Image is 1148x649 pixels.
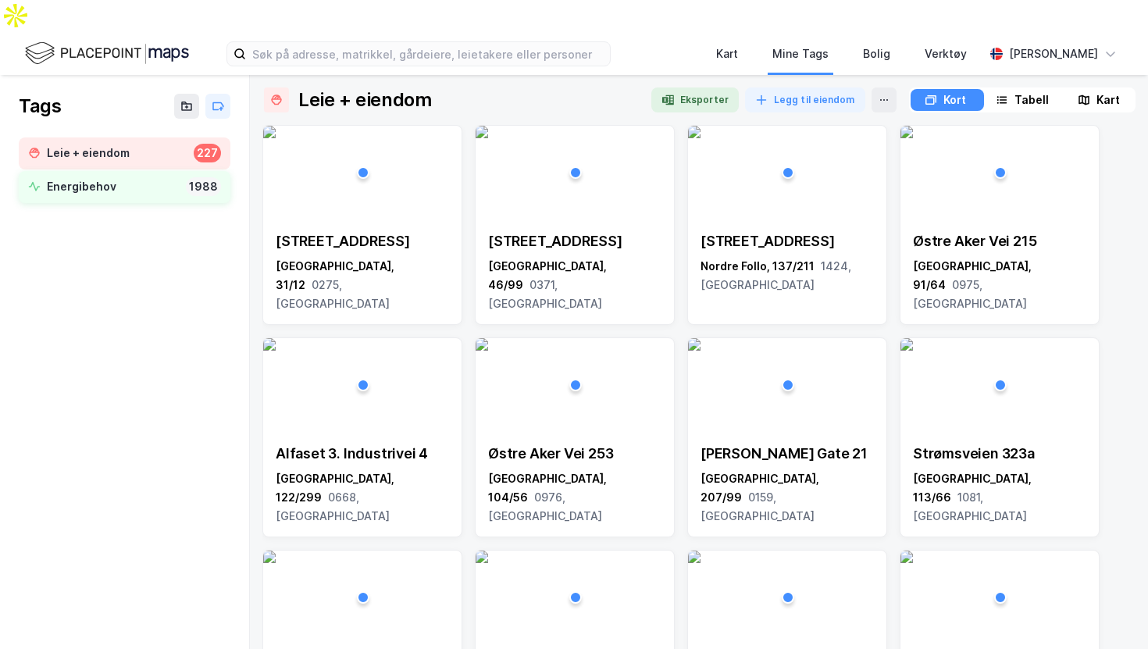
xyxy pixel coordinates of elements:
[716,45,738,63] div: Kart
[488,444,661,463] div: Østre Aker Vei 253
[1009,45,1098,63] div: [PERSON_NAME]
[476,551,488,563] img: 256x120
[913,469,1086,526] div: [GEOGRAPHIC_DATA], 113/66
[19,171,230,203] a: Energibehov1988
[276,232,449,251] div: [STREET_ADDRESS]
[1096,91,1120,109] div: Kart
[19,94,61,119] div: Tags
[701,469,874,526] div: [GEOGRAPHIC_DATA], 207/99
[913,232,1086,251] div: Østre Aker Vei 215
[900,551,913,563] img: 256x120
[488,490,602,522] span: 0976, [GEOGRAPHIC_DATA]
[701,257,874,294] div: Nordre Follo, 137/211
[488,232,661,251] div: [STREET_ADDRESS]
[186,177,221,196] div: 1988
[47,177,180,197] div: Energibehov
[488,469,661,526] div: [GEOGRAPHIC_DATA], 104/56
[276,278,390,310] span: 0275, [GEOGRAPHIC_DATA]
[688,338,701,351] img: 256x120
[47,144,187,163] div: Leie + eiendom
[263,551,276,563] img: 256x120
[298,87,431,112] div: Leie + eiendom
[276,469,449,526] div: [GEOGRAPHIC_DATA], 122/299
[913,278,1027,310] span: 0975, [GEOGRAPHIC_DATA]
[688,551,701,563] img: 256x120
[745,87,865,112] button: Legg til eiendom
[476,126,488,138] img: 256x120
[488,278,602,310] span: 0371, [GEOGRAPHIC_DATA]
[943,91,966,109] div: Kort
[900,126,913,138] img: 256x120
[19,137,230,169] a: Leie + eiendom227
[925,45,967,63] div: Verktøy
[913,257,1086,313] div: [GEOGRAPHIC_DATA], 91/64
[772,45,829,63] div: Mine Tags
[263,126,276,138] img: 256x120
[488,257,661,313] div: [GEOGRAPHIC_DATA], 46/99
[246,42,610,66] input: Søk på adresse, matrikkel, gårdeiere, leietakere eller personer
[900,338,913,351] img: 256x120
[701,444,874,463] div: [PERSON_NAME] Gate 21
[1014,91,1049,109] div: Tabell
[476,338,488,351] img: 256x120
[701,232,874,251] div: [STREET_ADDRESS]
[701,259,851,291] span: 1424, [GEOGRAPHIC_DATA]
[701,490,815,522] span: 0159, [GEOGRAPHIC_DATA]
[276,490,390,522] span: 0668, [GEOGRAPHIC_DATA]
[25,40,189,67] img: logo.f888ab2527a4732fd821a326f86c7f29.svg
[863,45,890,63] div: Bolig
[194,144,221,162] div: 227
[263,338,276,351] img: 256x120
[276,257,449,313] div: [GEOGRAPHIC_DATA], 31/12
[1070,574,1148,649] iframe: Chat Widget
[276,444,449,463] div: Alfaset 3. Industrivei 4
[913,490,1027,522] span: 1081, [GEOGRAPHIC_DATA]
[651,87,739,112] button: Eksporter
[913,444,1086,463] div: Strømsveien 323a
[688,126,701,138] img: 256x120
